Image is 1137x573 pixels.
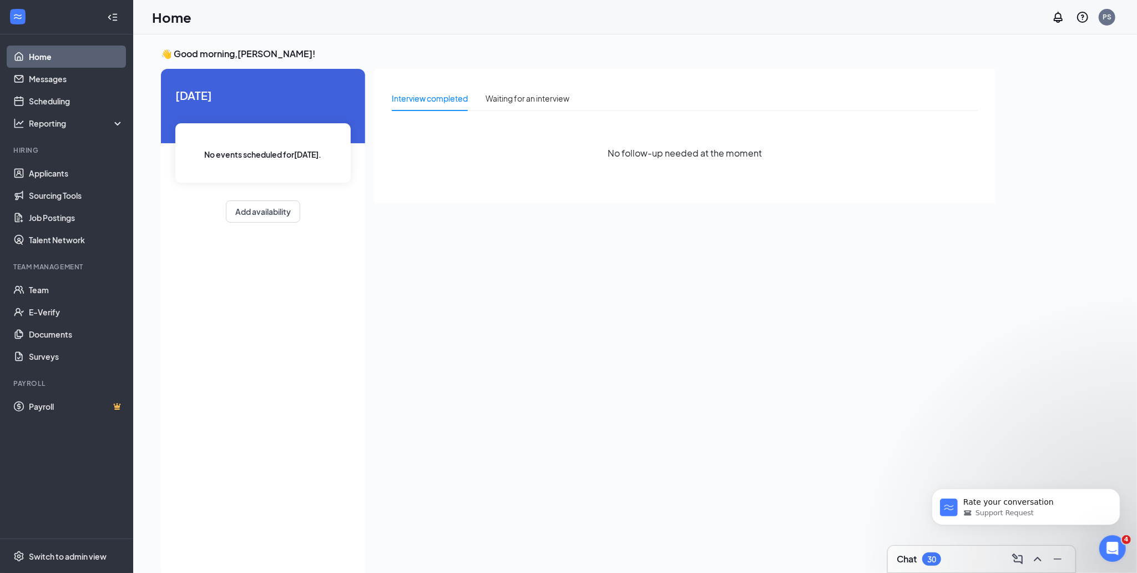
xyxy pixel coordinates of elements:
[29,184,124,207] a: Sourcing Tools
[29,229,124,251] a: Talent Network
[29,551,107,562] div: Switch to admin view
[915,465,1137,543] iframe: Intercom notifications message
[12,11,23,22] svg: WorkstreamLogo
[1076,11,1089,24] svg: QuestionInfo
[161,48,995,60] h3: 👋 Good morning, [PERSON_NAME] !
[897,553,917,565] h3: Chat
[175,87,351,104] span: [DATE]
[29,207,124,229] a: Job Postings
[13,262,122,272] div: Team Management
[13,118,24,129] svg: Analysis
[486,92,569,104] div: Waiting for an interview
[29,46,124,68] a: Home
[29,90,124,112] a: Scheduling
[152,8,191,27] h1: Home
[392,92,468,104] div: Interview completed
[1051,552,1064,566] svg: Minimize
[13,379,122,388] div: Payroll
[29,323,124,345] a: Documents
[1011,552,1024,566] svg: ComposeMessage
[1029,550,1047,568] button: ChevronUp
[29,162,124,184] a: Applicants
[1103,12,1111,22] div: PS
[29,68,124,90] a: Messages
[927,555,936,564] div: 30
[1052,11,1065,24] svg: Notifications
[1031,552,1044,566] svg: ChevronUp
[1099,535,1126,562] iframe: Intercom live chat
[29,279,124,301] a: Team
[1049,550,1067,568] button: Minimize
[608,146,762,160] span: No follow-up needed at the moment
[1122,535,1131,544] span: 4
[29,301,124,323] a: E-Verify
[13,145,122,155] div: Hiring
[205,148,322,160] span: No events scheduled for [DATE] .
[226,200,300,223] button: Add availability
[29,395,124,418] a: PayrollCrown
[29,118,124,129] div: Reporting
[29,345,124,368] a: Surveys
[1009,550,1027,568] button: ComposeMessage
[13,551,24,562] svg: Settings
[107,12,118,23] svg: Collapse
